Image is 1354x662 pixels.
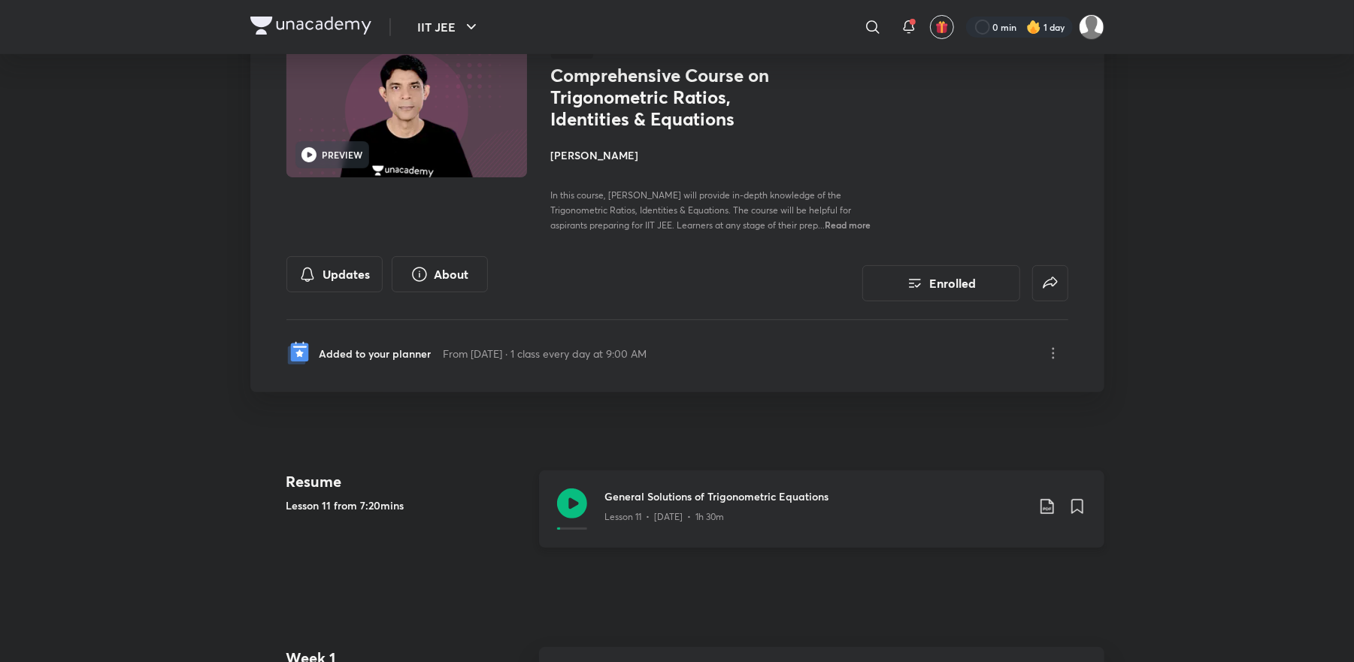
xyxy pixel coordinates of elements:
p: Added to your planner [320,346,432,361]
img: Company Logo [250,17,371,35]
img: streak [1026,20,1041,35]
button: Enrolled [862,265,1020,301]
a: General Solutions of Trigonometric EquationsLesson 11 • [DATE] • 1h 30m [539,470,1104,566]
button: About [392,256,488,292]
button: avatar [930,15,954,39]
p: From [DATE] · 1 class every day at 9:00 AM [444,346,647,361]
button: false [1032,265,1068,301]
h4: Resume [286,470,527,493]
h1: Comprehensive Course on Trigonometric Ratios, Identities & Equations [551,65,797,129]
span: Read more [825,219,871,231]
p: Lesson 11 • [DATE] • 1h 30m [605,510,725,524]
a: Company Logo [250,17,371,38]
button: Updates [286,256,383,292]
h3: General Solutions of Trigonometric Equations [605,488,1026,504]
img: avatar [935,20,949,34]
h6: PREVIEW [323,148,363,162]
h5: Lesson 11 from 7:20mins [286,497,527,513]
h4: [PERSON_NAME] [551,147,888,163]
span: In this course, [PERSON_NAME] will provide in-depth knowledge of the Trigonometric Ratios, Identi... [551,189,852,231]
img: Aayush Kumar Jha [1079,14,1104,40]
button: IIT JEE [409,12,489,42]
img: Thumbnail [283,41,529,179]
